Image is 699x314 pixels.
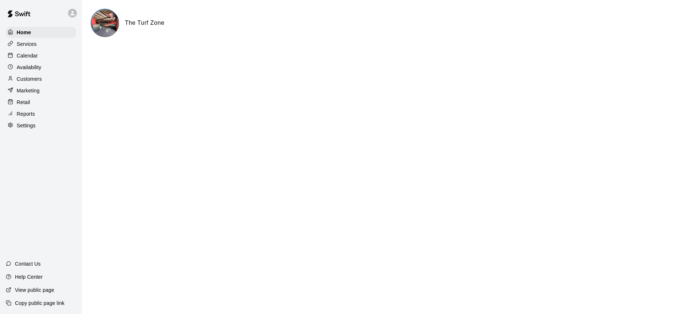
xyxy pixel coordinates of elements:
p: Home [17,29,31,36]
h6: The Turf Zone [125,18,165,28]
p: Marketing [17,87,40,94]
p: Reports [17,110,35,118]
p: Copy public page link [15,299,64,307]
a: Reports [6,108,76,119]
a: Retail [6,97,76,108]
a: Settings [6,120,76,131]
img: The Turf Zone logo [92,10,119,37]
p: Customers [17,75,42,83]
p: Calendar [17,52,38,59]
p: Availability [17,64,42,71]
a: Customers [6,73,76,84]
a: Availability [6,62,76,73]
p: Settings [17,122,36,129]
p: Services [17,40,37,48]
p: Retail [17,99,30,106]
p: Contact Us [15,260,41,267]
a: Services [6,39,76,49]
p: View public page [15,286,54,294]
a: Marketing [6,85,76,96]
a: Home [6,27,76,38]
p: Help Center [15,273,43,281]
a: Calendar [6,50,76,61]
